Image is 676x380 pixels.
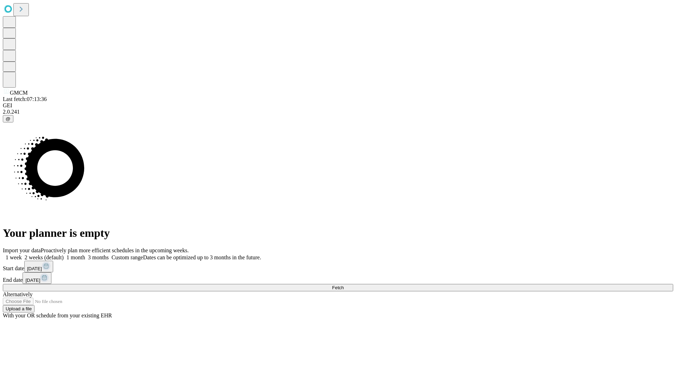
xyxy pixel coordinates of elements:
[3,247,41,253] span: Import your data
[143,254,261,260] span: Dates can be optimized up to 3 months in the future.
[112,254,143,260] span: Custom range
[25,278,40,283] span: [DATE]
[67,254,85,260] span: 1 month
[3,109,673,115] div: 2.0.241
[88,254,109,260] span: 3 months
[3,272,673,284] div: End date
[3,102,673,109] div: GEI
[3,284,673,291] button: Fetch
[6,254,22,260] span: 1 week
[3,261,673,272] div: Start date
[3,312,112,318] span: With your OR schedule from your existing EHR
[6,116,11,121] span: @
[3,305,35,312] button: Upload a file
[3,115,13,122] button: @
[3,291,32,297] span: Alternatively
[41,247,189,253] span: Proactively plan more efficient schedules in the upcoming weeks.
[332,285,344,290] span: Fetch
[10,90,28,96] span: GMCM
[25,254,64,260] span: 2 weeks (default)
[27,266,42,271] span: [DATE]
[24,261,53,272] button: [DATE]
[3,96,47,102] span: Last fetch: 07:13:36
[23,272,51,284] button: [DATE]
[3,227,673,240] h1: Your planner is empty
